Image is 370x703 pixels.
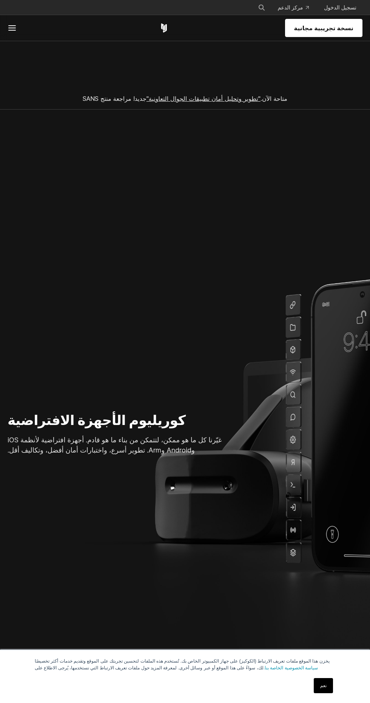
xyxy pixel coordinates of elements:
font: كوريليوم الأجهزة الافتراضية [8,412,186,428]
a: "تطوير وتحليل أمان تطبيقات الجوال التعاونية" [146,95,261,102]
button: يبحث [255,1,268,14]
div: قائمة التنقل [252,1,362,14]
font: غيّرنا كل ما هو ممكن، لتتمكن من بناء ما هو قادم. أجهزة افتراضية لأنظمة iOS وAndroid وArm. تطوير أ... [8,436,222,454]
a: نسخة تجريبية مجانية [285,19,362,37]
font: نسخة تجريبية مجانية [294,24,353,32]
font: تسجيل الدخول [324,4,356,11]
font: جديد! مراجعة منتج SANS [83,95,146,102]
font: متاحة الآن. [261,95,287,102]
font: مركز الدعم [277,4,303,11]
a: سياسة الخصوصية الخاصة بنا. [264,665,318,671]
font: يخزن هذا الموقع ملفات تعريف الارتباط (الكوكيز) على جهاز الكمبيوتر الخاص بك. تُستخدم هذه الملفات ل... [35,658,330,671]
font: نعم [320,683,327,688]
a: نعم [314,678,333,693]
a: كوريليوم هوم [159,23,169,32]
